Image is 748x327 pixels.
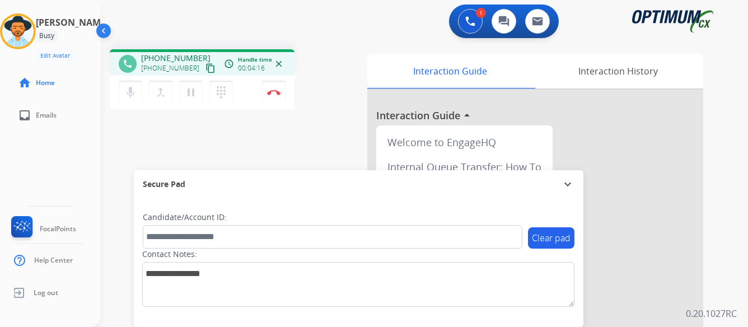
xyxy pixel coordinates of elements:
[141,64,199,73] span: [PHONE_NUMBER]
[476,8,486,18] div: 1
[367,54,532,88] div: Interaction Guide
[274,59,284,69] mat-icon: close
[2,16,34,47] img: avatar
[528,227,574,249] button: Clear pad
[143,212,227,223] label: Candidate/Account ID:
[224,59,234,69] mat-icon: access_time
[9,216,76,242] a: FocalPoints
[381,130,548,155] div: Welcome to EngageHQ
[18,76,31,90] mat-icon: home
[205,63,216,73] mat-icon: content_copy
[142,249,197,260] label: Contact Notes:
[686,307,737,320] p: 0.20.1027RC
[36,78,55,87] span: Home
[123,59,133,69] mat-icon: phone
[36,16,109,29] h3: [PERSON_NAME]
[40,225,76,233] span: FocalPoints
[124,86,137,99] mat-icon: mic
[154,86,167,99] mat-icon: merge_type
[34,256,73,265] span: Help Center
[141,53,211,64] span: [PHONE_NUMBER]
[143,179,185,190] span: Secure Pad
[34,288,58,297] span: Log out
[267,90,280,95] img: control
[36,49,74,62] button: Edit Avatar
[36,111,57,120] span: Emails
[36,29,58,43] div: Busy
[18,109,31,122] mat-icon: inbox
[214,86,228,99] mat-icon: dialpad
[561,177,574,191] mat-icon: expand_more
[238,55,272,64] span: Handle time
[532,54,703,88] div: Interaction History
[184,86,198,99] mat-icon: pause
[238,64,265,73] span: 00:04:16
[381,155,548,179] div: Internal Queue Transfer: How To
